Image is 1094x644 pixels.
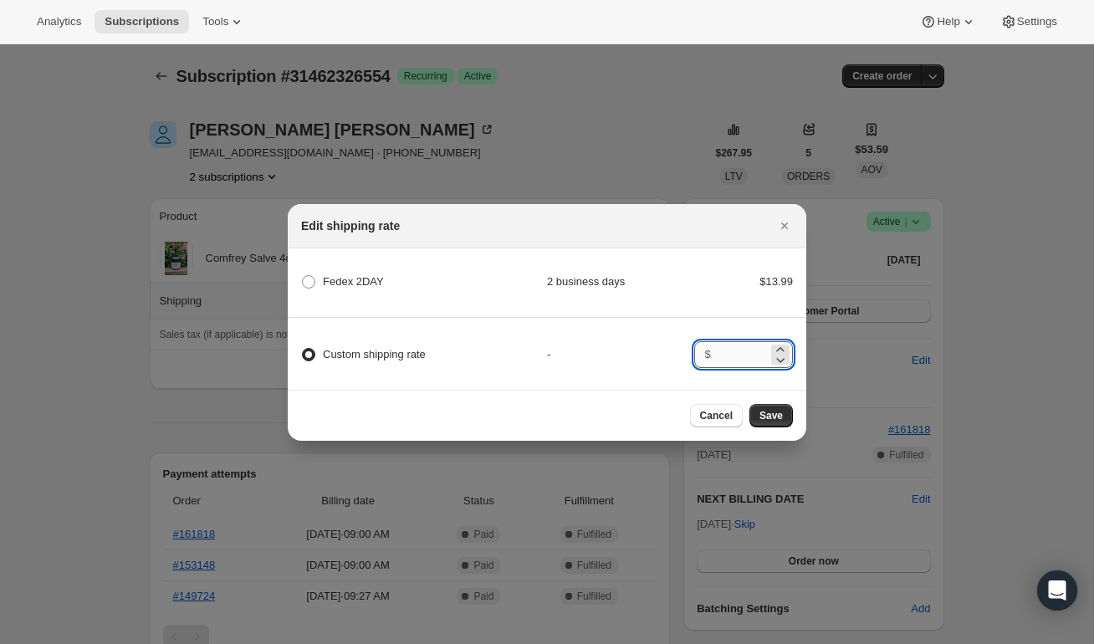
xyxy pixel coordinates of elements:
[910,10,986,33] button: Help
[301,217,400,234] h2: Edit shipping rate
[95,10,189,33] button: Subscriptions
[547,346,694,363] div: -
[937,15,959,28] span: Help
[749,404,793,427] button: Save
[990,10,1067,33] button: Settings
[37,15,81,28] span: Analytics
[690,404,743,427] button: Cancel
[323,348,426,360] span: Custom shipping rate
[759,409,783,422] span: Save
[704,348,710,360] span: $
[1017,15,1057,28] span: Settings
[27,10,91,33] button: Analytics
[1037,570,1077,611] div: Open Intercom Messenger
[202,15,228,28] span: Tools
[694,273,793,290] div: $13.99
[323,275,384,288] span: Fedex 2DAY
[700,409,733,422] span: Cancel
[105,15,179,28] span: Subscriptions
[547,273,694,290] div: 2 business days
[773,214,796,238] button: Close
[192,10,255,33] button: Tools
